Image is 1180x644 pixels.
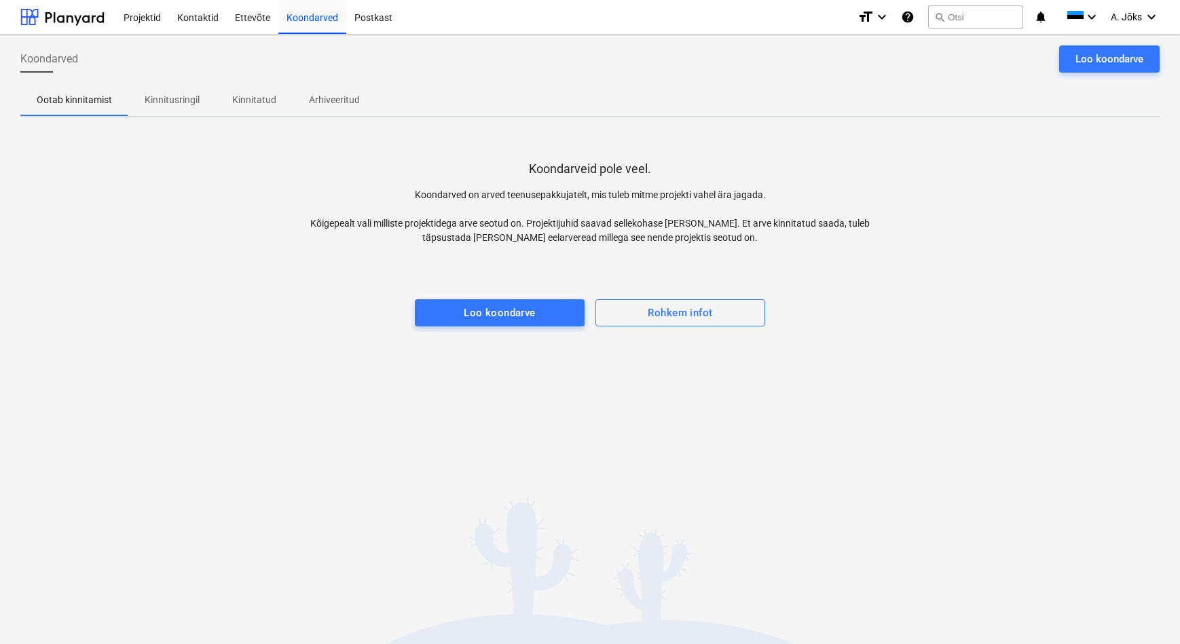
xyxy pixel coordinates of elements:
[1075,50,1143,68] div: Loo koondarve
[415,299,585,326] button: Loo koondarve
[309,93,360,107] p: Arhiveeritud
[928,5,1023,29] button: Otsi
[595,299,765,326] button: Rohkem infot
[20,51,78,67] span: Koondarved
[145,93,200,107] p: Kinnitusringil
[874,9,890,25] i: keyboard_arrow_down
[1084,9,1100,25] i: keyboard_arrow_down
[858,9,874,25] i: format_size
[232,93,276,107] p: Kinnitatud
[1059,45,1160,73] button: Loo koondarve
[1143,9,1160,25] i: keyboard_arrow_down
[306,188,875,245] p: Koondarved on arved teenusepakkujatelt, mis tuleb mitme projekti vahel ära jagada. Kõigepealt val...
[901,9,915,25] i: Abikeskus
[648,304,712,322] div: Rohkem infot
[934,12,945,22] span: search
[1034,9,1048,25] i: notifications
[529,161,651,177] p: Koondarveid pole veel.
[37,93,112,107] p: Ootab kinnitamist
[1111,12,1142,22] span: A. Jõks
[464,304,536,322] div: Loo koondarve
[1112,579,1180,644] iframe: Chat Widget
